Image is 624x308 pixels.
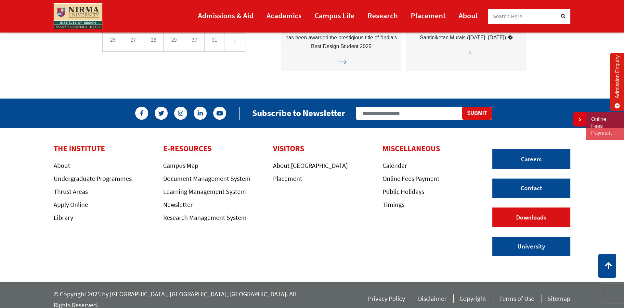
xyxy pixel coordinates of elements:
td: 1 [225,33,245,51]
a: Thrust Areas [54,187,88,195]
a: Online Fees Payment [591,116,619,136]
p: 31 [205,37,225,42]
p: 27 [123,37,143,42]
a: Apply Online [54,200,88,208]
a: Placement [411,8,446,23]
a: Document Management System [163,174,251,182]
a: Campus Life [315,8,355,23]
p: 26 [103,37,123,42]
p: 28 [143,37,163,42]
a: Placement [273,174,302,182]
a: Learning Management System [163,187,246,195]
span: Search Here [493,13,523,20]
a: Library [54,213,73,221]
a: Downloads [492,208,570,227]
a: Copyright [460,294,486,305]
a: Research Management System [163,213,247,221]
a: Disclaimer [418,294,447,305]
a: About [54,161,70,169]
a: Public Holidays [383,187,424,195]
a: Online Fees Payment [383,174,439,182]
a: Terms of Use [499,294,534,305]
a: Campus Map [163,161,198,169]
a: Careers [492,149,570,169]
button: Submit [462,107,492,120]
img: main_logo [54,3,102,29]
a: Calendar [383,161,407,169]
a: Contact [492,179,570,198]
p: 29 [164,37,184,42]
p: 30 [184,37,204,42]
a: Academics [266,8,302,23]
a: Undergraduate Programmes [54,174,132,182]
a: Sitemap [547,294,570,305]
a: About [GEOGRAPHIC_DATA] [273,161,348,169]
a: Privacy Policy [368,294,405,305]
a: University [492,237,570,256]
a: Newsletter [163,200,193,208]
a: Timings [383,200,404,208]
a: About [459,8,478,23]
a: Research [368,8,398,23]
a: Admissions & Aid [198,8,253,23]
h2: Subscribe to Newsletter [252,108,345,118]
